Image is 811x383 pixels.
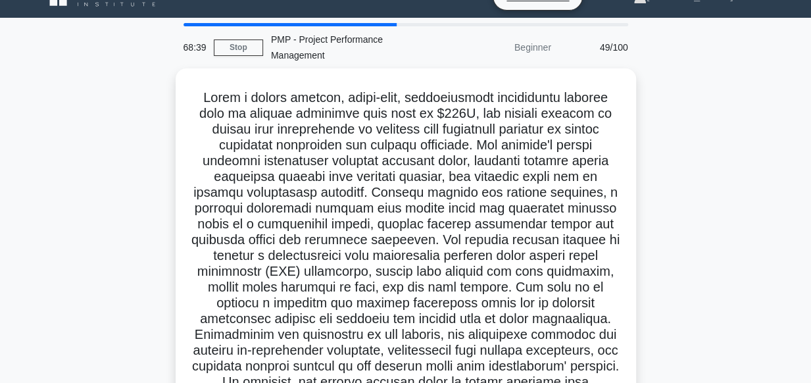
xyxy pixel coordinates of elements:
[444,34,559,61] div: Beginner
[176,34,214,61] div: 68:39
[559,34,636,61] div: 49/100
[263,26,444,68] div: PMP - Project Performance Management
[214,39,263,56] a: Stop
